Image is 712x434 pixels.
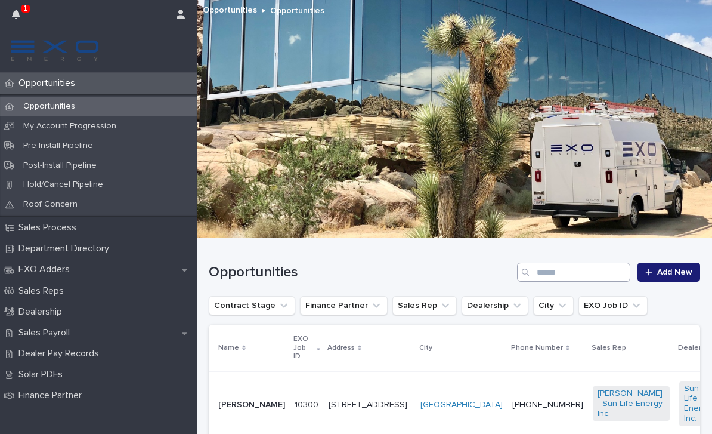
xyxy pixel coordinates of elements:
p: Pre-Install Pipeline [14,141,103,151]
p: EXO Adders [14,264,79,275]
span: Add New [657,268,692,276]
p: Opportunities [14,78,85,89]
input: Search [517,263,630,282]
h1: Opportunities [209,264,512,281]
a: Add New [637,263,700,282]
p: Finance Partner [14,390,91,401]
a: [PHONE_NUMBER] [512,401,583,409]
p: Sales Rep [592,341,626,355]
p: Post-Install Pipeline [14,161,106,171]
img: FKS5r6ZBThi8E5hshIGi [10,39,100,63]
p: Dealer Pay Records [14,348,109,359]
button: Dealership [462,296,528,315]
div: 1 [12,7,27,29]
button: Sales Rep [392,296,457,315]
a: [GEOGRAPHIC_DATA] [420,400,503,410]
p: [PERSON_NAME] [218,400,285,410]
p: Hold/Cancel Pipeline [14,180,113,190]
p: 1 [23,4,27,13]
p: Opportunities [270,3,324,16]
button: EXO Job ID [578,296,648,315]
button: City [533,296,574,315]
p: Opportunities [14,101,85,112]
p: Name [218,341,239,355]
p: City [419,341,432,355]
a: [PERSON_NAME] - Sun Life Energy Inc. [598,389,665,418]
p: Sales Reps [14,285,73,297]
p: Department Directory [14,243,119,254]
p: Dealership [14,306,72,318]
a: Opportunities [203,2,257,16]
p: Sales Process [14,222,86,233]
p: EXO Job ID [293,333,314,363]
p: 10300 [295,398,321,410]
button: Finance Partner [300,296,388,315]
p: Phone Number [511,341,563,355]
p: Solar PDFs [14,369,72,380]
p: [STREET_ADDRESS] [329,400,411,410]
p: Roof Concern [14,199,87,210]
button: Contract Stage [209,296,295,315]
p: Address [327,341,355,355]
p: Sales Payroll [14,327,79,338]
p: My Account Progression [14,121,126,131]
